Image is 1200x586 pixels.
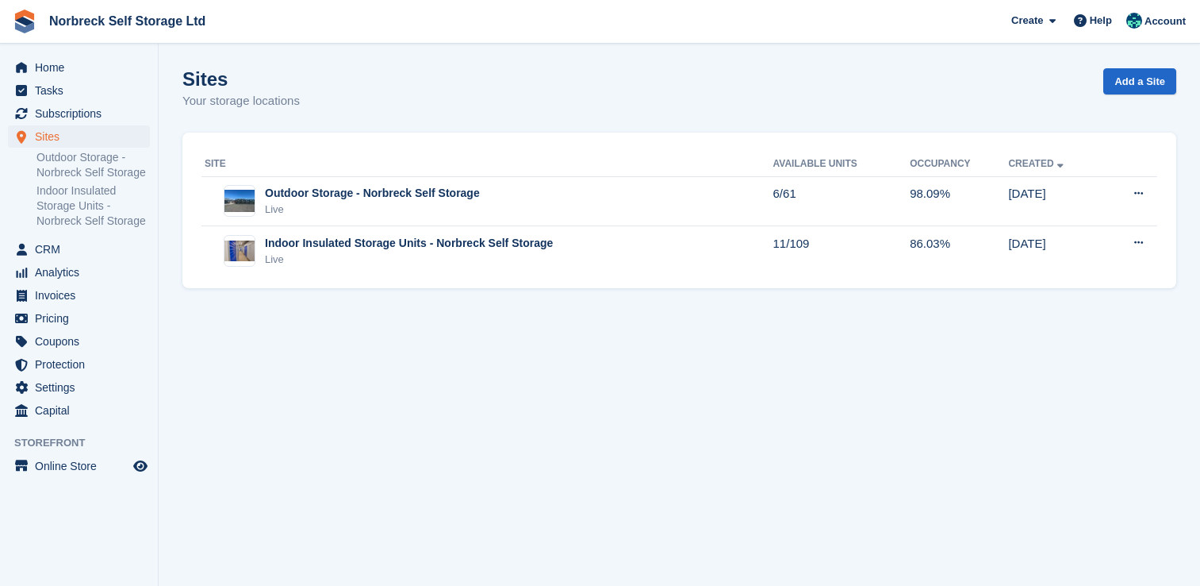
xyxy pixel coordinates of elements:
a: Outdoor Storage - Norbreck Self Storage [36,150,150,180]
h1: Sites [182,68,300,90]
a: Norbreck Self Storage Ltd [43,8,212,34]
a: menu [8,399,150,422]
a: menu [8,238,150,260]
a: Indoor Insulated Storage Units - Norbreck Self Storage [36,183,150,229]
img: Image of Indoor Insulated Storage Units - Norbreck Self Storage site [224,241,255,261]
div: Live [265,252,553,268]
div: Live [265,202,480,218]
span: Account [1144,13,1186,29]
a: menu [8,125,150,148]
a: Created [1008,158,1066,169]
span: Protection [35,353,130,376]
span: Tasks [35,79,130,102]
img: stora-icon-8386f47178a22dfd0bd8f6a31ec36ba5ce8667c1dd55bd0f319d3a0aa187defe.svg [13,10,36,33]
a: menu [8,261,150,283]
a: menu [8,56,150,79]
div: Indoor Insulated Storage Units - Norbreck Self Storage [265,235,553,252]
a: Preview store [131,457,150,476]
a: menu [8,455,150,477]
span: Coupons [35,330,130,353]
a: menu [8,102,150,125]
td: [DATE] [1008,226,1102,276]
th: Available Units [773,152,911,177]
span: Online Store [35,455,130,477]
td: [DATE] [1008,176,1102,226]
th: Occupancy [910,152,1008,177]
span: Analytics [35,261,130,283]
span: Create [1011,13,1043,29]
div: Outdoor Storage - Norbreck Self Storage [265,185,480,202]
span: Settings [35,376,130,399]
p: Your storage locations [182,92,300,110]
img: Sally King [1126,13,1142,29]
span: Sites [35,125,130,148]
span: Help [1090,13,1112,29]
a: menu [8,353,150,376]
td: 6/61 [773,176,911,226]
a: menu [8,284,150,306]
span: Subscriptions [35,102,130,125]
a: menu [8,79,150,102]
th: Site [201,152,773,177]
td: 98.09% [910,176,1008,226]
td: 86.03% [910,226,1008,276]
img: Image of Outdoor Storage - Norbreck Self Storage site [224,190,255,213]
span: Storefront [14,435,158,451]
a: menu [8,376,150,399]
span: Capital [35,399,130,422]
span: Invoices [35,284,130,306]
span: CRM [35,238,130,260]
span: Home [35,56,130,79]
span: Pricing [35,307,130,330]
td: 11/109 [773,226,911,276]
a: Add a Site [1103,68,1176,94]
a: menu [8,307,150,330]
a: menu [8,330,150,353]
